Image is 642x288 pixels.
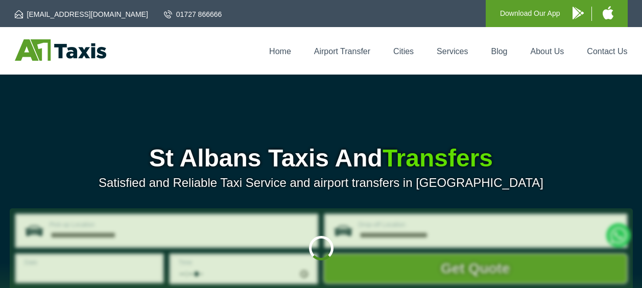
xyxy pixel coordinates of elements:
a: About Us [531,47,564,56]
img: A1 Taxis Android App [573,7,584,19]
img: A1 Taxis St Albans LTD [15,39,106,61]
p: Download Our App [500,7,560,20]
span: Transfers [383,145,493,172]
p: Satisfied and Reliable Taxi Service and airport transfers in [GEOGRAPHIC_DATA] [15,176,628,190]
a: [EMAIL_ADDRESS][DOMAIN_NAME] [15,9,148,19]
a: Services [437,47,468,56]
a: Blog [491,47,507,56]
img: A1 Taxis iPhone App [603,6,613,19]
h1: St Albans Taxis And [15,146,628,171]
a: Airport Transfer [314,47,370,56]
a: Cities [393,47,414,56]
a: Home [269,47,291,56]
a: Contact Us [587,47,627,56]
a: 01727 866666 [164,9,222,19]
